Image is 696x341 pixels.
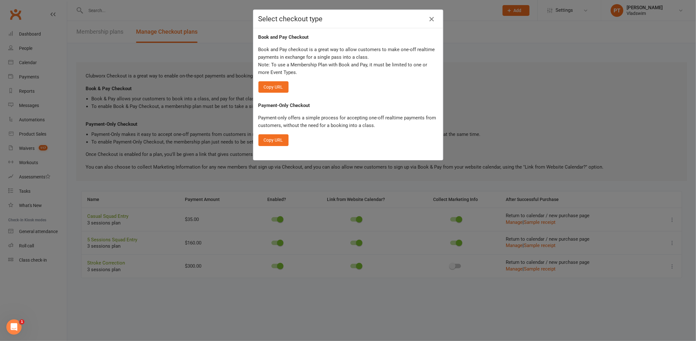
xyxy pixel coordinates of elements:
h4: Select checkout type [258,15,438,23]
iframe: Intercom live chat [6,319,22,335]
p: Payment-only offers a simple process for accepting one-off realtime payments from customers, with... [258,114,438,129]
strong: Book and Pay Checkout [258,34,309,40]
button: Copy URL [258,81,289,93]
strong: Payment-Only Checkout [258,103,310,108]
button: Close [426,14,437,24]
p: Book and Pay checkout is a great way to allow customers to make one-off realtime payments in exch... [258,46,438,76]
button: Copy URL [258,134,289,146]
span: 1 [19,319,24,324]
